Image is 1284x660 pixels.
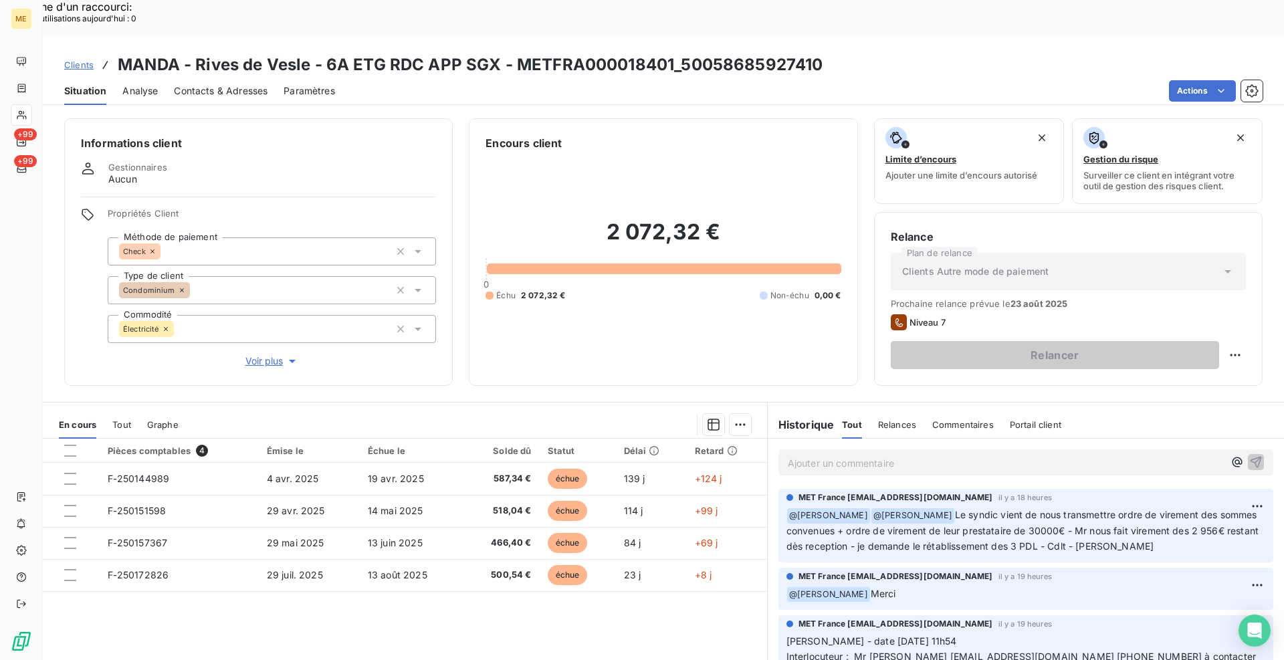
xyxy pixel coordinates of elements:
[471,445,532,456] div: Solde dû
[885,154,956,164] span: Limite d’encours
[874,118,1065,204] button: Limite d’encoursAjouter une limite d’encours autorisé
[108,569,169,580] span: F-250172826
[196,445,208,457] span: 4
[521,290,566,302] span: 2 072,32 €
[798,570,993,582] span: MET France [EMAIL_ADDRESS][DOMAIN_NAME]
[471,472,532,485] span: 587,34 €
[108,445,251,457] div: Pièces comptables
[64,84,106,98] span: Situation
[471,504,532,518] span: 518,04 €
[471,568,532,582] span: 500,54 €
[108,537,168,548] span: F-250157367
[891,298,1246,309] span: Prochaine relance prévue le
[815,290,841,302] span: 0,00 €
[59,419,96,430] span: En cours
[486,135,562,151] h6: Encours client
[998,572,1052,580] span: il y a 19 heures
[160,245,171,257] input: Ajouter une valeur
[998,620,1052,628] span: il y a 19 heures
[112,419,131,430] span: Tout
[695,569,712,580] span: +8 j
[190,284,201,296] input: Ajouter une valeur
[108,208,436,227] span: Propriétés Client
[471,536,532,550] span: 466,40 €
[932,419,994,430] span: Commentaires
[770,290,809,302] span: Non-échu
[64,58,94,72] a: Clients
[1010,419,1061,430] span: Portail client
[368,569,427,580] span: 13 août 2025
[11,158,31,179] a: +99
[108,162,167,173] span: Gestionnaires
[267,537,324,548] span: 29 mai 2025
[798,618,993,630] span: MET France [EMAIL_ADDRESS][DOMAIN_NAME]
[871,508,954,524] span: @ [PERSON_NAME]
[64,60,94,70] span: Clients
[1072,118,1263,204] button: Gestion du risqueSurveiller ce client en intégrant votre outil de gestion des risques client.
[624,445,679,456] div: Délai
[842,419,862,430] span: Tout
[885,170,1037,181] span: Ajouter une limite d’encours autorisé
[174,84,267,98] span: Contacts & Adresses
[998,493,1052,502] span: il y a 18 heures
[484,279,489,290] span: 0
[123,325,159,333] span: Électricité
[267,473,319,484] span: 4 avr. 2025
[123,247,146,255] span: Check
[284,84,335,98] span: Paramètres
[624,473,645,484] span: 139 j
[123,286,175,294] span: Condominium
[368,473,424,484] span: 19 avr. 2025
[548,469,588,489] span: échue
[14,155,37,167] span: +99
[768,417,835,433] h6: Historique
[891,341,1219,369] button: Relancer
[11,631,32,652] img: Logo LeanPay
[11,131,31,152] a: +99
[267,445,352,456] div: Émise le
[1239,615,1271,647] div: Open Intercom Messenger
[871,588,896,599] span: Merci
[548,565,588,585] span: échue
[108,505,167,516] span: F-250151598
[81,135,436,151] h6: Informations client
[108,473,170,484] span: F-250144989
[548,501,588,521] span: échue
[624,537,641,548] span: 84 j
[787,587,870,602] span: @ [PERSON_NAME]
[368,537,423,548] span: 13 juin 2025
[1083,154,1158,164] span: Gestion du risque
[891,229,1246,245] h6: Relance
[878,419,916,430] span: Relances
[1083,170,1251,191] span: Surveiller ce client en intégrant votre outil de gestion des risques client.
[786,635,957,647] span: [PERSON_NAME] - date [DATE] 11h54
[548,445,608,456] div: Statut
[174,323,185,335] input: Ajouter une valeur
[909,317,946,328] span: Niveau 7
[486,219,841,259] h2: 2 072,32 €
[786,509,1261,552] span: Le syndic vient de nous transmettre ordre de virement des sommes convenues + ordre de virement de...
[108,173,137,186] span: Aucun
[624,569,641,580] span: 23 j
[695,505,718,516] span: +99 j
[108,354,436,368] button: Voir plus
[695,537,718,548] span: +69 j
[147,419,179,430] span: Graphe
[787,508,870,524] span: @ [PERSON_NAME]
[267,569,323,580] span: 29 juil. 2025
[118,53,823,77] h3: MANDA - Rives de Vesle - 6A ETG RDC APP SGX - METFRA000018401_50058685927410
[122,84,158,98] span: Analyse
[267,505,325,516] span: 29 avr. 2025
[14,128,37,140] span: +99
[695,473,722,484] span: +124 j
[368,445,455,456] div: Échue le
[798,491,993,504] span: MET France [EMAIL_ADDRESS][DOMAIN_NAME]
[368,505,423,516] span: 14 mai 2025
[624,505,643,516] span: 114 j
[1010,298,1068,309] span: 23 août 2025
[695,445,759,456] div: Retard
[1169,80,1236,102] button: Actions
[902,265,1049,278] span: Clients Autre mode de paiement
[548,533,588,553] span: échue
[245,354,299,368] span: Voir plus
